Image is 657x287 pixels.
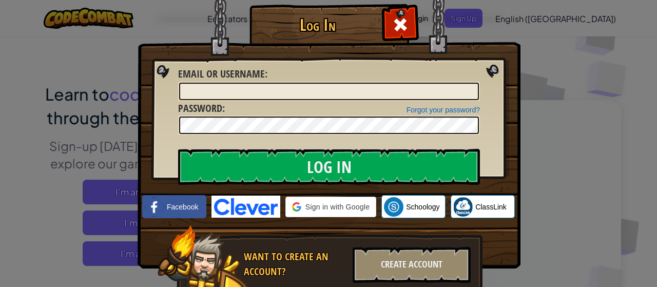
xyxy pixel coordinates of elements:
[178,67,267,82] label: :
[178,149,480,185] input: Log In
[244,250,346,279] div: Want to create an account?
[305,202,370,212] span: Sign in with Google
[453,197,473,217] img: classlink-logo-small.png
[178,67,265,81] span: Email or Username
[285,197,376,217] div: Sign in with Google
[407,106,480,114] a: Forgot your password?
[178,101,225,116] label: :
[167,202,198,212] span: Facebook
[353,247,471,283] div: Create Account
[475,202,507,212] span: ClassLink
[384,197,403,217] img: schoology.png
[145,197,164,217] img: facebook_small.png
[211,196,280,218] img: clever-logo-blue.png
[406,202,439,212] span: Schoology
[252,16,383,34] h1: Log In
[178,101,222,115] span: Password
